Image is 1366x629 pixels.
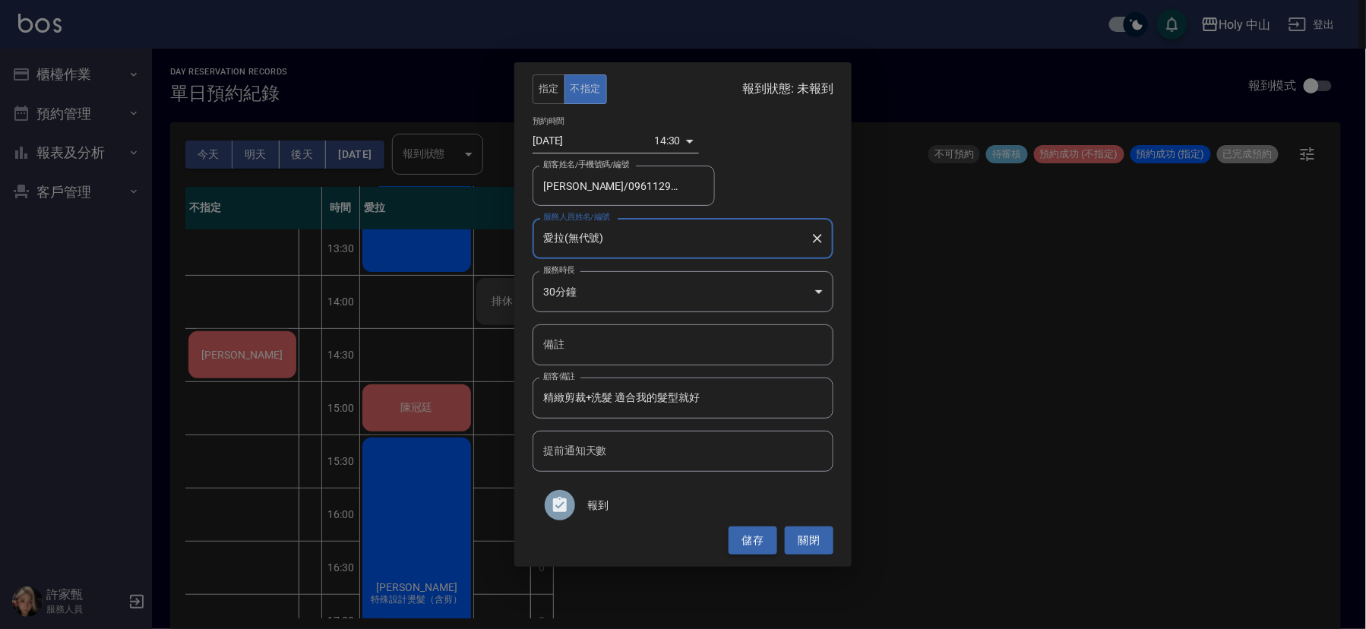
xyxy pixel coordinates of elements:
[533,115,564,127] label: 預約時間
[807,228,828,249] button: Clear
[543,264,575,276] label: 服務時長
[654,128,681,153] div: 14:30
[533,484,833,526] div: 報到
[729,526,777,555] button: 儲存
[533,128,654,153] input: Choose date, selected date is 2025-08-16
[785,526,833,555] button: 關閉
[543,159,630,170] label: 顧客姓名/手機號碼/編號
[564,74,607,104] button: 不指定
[543,211,610,223] label: 服務人員姓名/編號
[587,498,821,514] span: 報到
[533,271,833,312] div: 30分鐘
[533,74,565,104] button: 指定
[742,81,833,97] p: 報到狀態: 未報到
[543,371,575,382] label: 顧客備註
